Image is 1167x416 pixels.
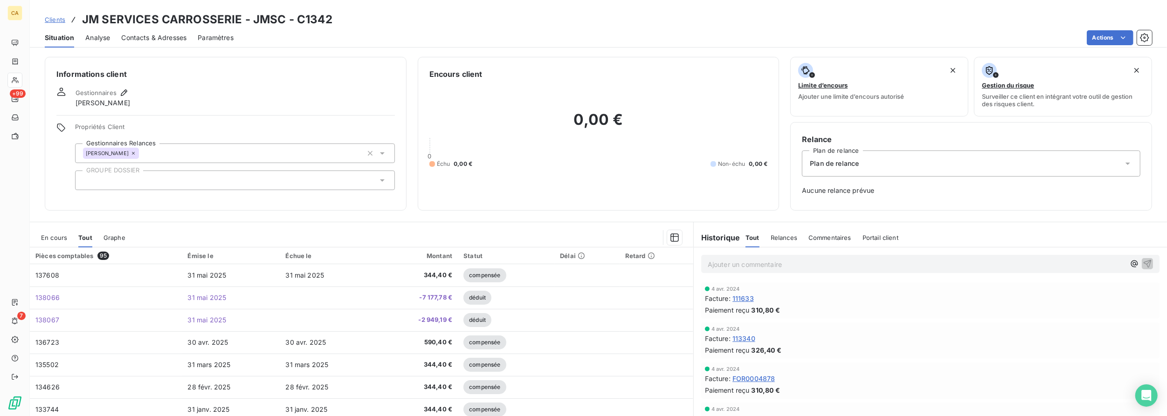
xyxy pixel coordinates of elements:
div: Délai [560,252,614,259]
span: -7 177,78 € [383,293,453,302]
span: Ajouter une limite d’encours autorisé [798,93,904,100]
h6: Informations client [56,68,395,80]
span: Tout [78,234,92,241]
span: 31 mai 2025 [188,271,227,279]
div: Échue le [286,252,372,259]
span: 138067 [35,316,59,324]
span: 7 [17,312,26,320]
span: 590,40 € [383,338,453,347]
span: 310,80 € [752,305,780,315]
span: 95 [97,252,109,260]
div: Montant [383,252,453,259]
span: 4 avr. 2024 [711,366,740,372]
div: CA [7,6,22,20]
span: 137608 [35,271,59,279]
span: -2 949,19 € [383,315,453,325]
span: Plan de relance [810,159,859,168]
span: 138066 [35,293,60,301]
button: Limite d’encoursAjouter une limite d’encours autorisé [790,57,968,116]
span: 113340 [732,334,755,343]
span: En cours [41,234,67,241]
span: 4 avr. 2024 [711,326,740,332]
a: +99 [7,91,22,106]
a: Clients [45,15,65,24]
span: 31 mars 2025 [188,361,231,368]
span: compensée [463,358,506,372]
span: Échu [437,160,450,168]
span: Gestion du risque [982,82,1034,89]
div: Émise le [188,252,275,259]
span: déduit [463,313,491,327]
span: Surveiller ce client en intégrant votre outil de gestion des risques client. [982,93,1144,108]
span: [PERSON_NAME] [86,150,129,156]
span: Facture : [705,293,731,303]
span: 4 avr. 2024 [711,406,740,412]
span: Situation [45,33,74,42]
span: 0 [428,152,432,160]
span: Propriétés Client [75,123,395,136]
span: Tout [746,234,760,241]
div: Statut [463,252,549,259]
span: Paiement reçu [705,345,750,355]
h6: Historique [694,232,740,243]
div: Pièces comptables [35,252,177,260]
span: Facture : [705,374,731,383]
span: Relances [771,234,797,241]
h2: 0,00 € [429,110,768,138]
span: 31 janv. 2025 [188,405,230,413]
span: Paiement reçu [705,385,750,395]
span: Facture : [705,334,731,343]
span: Non-échu [718,160,745,168]
h6: Encours client [429,68,483,80]
span: 31 mai 2025 [188,293,227,301]
span: 326,40 € [752,345,781,355]
span: déduit [463,291,491,305]
span: 344,40 € [383,405,453,414]
span: 310,80 € [752,385,780,395]
span: compensée [463,335,506,349]
span: Gestionnaires [76,89,117,96]
img: Logo LeanPay [7,396,22,410]
span: compensée [463,380,506,394]
span: 111633 [732,293,754,303]
span: 28 févr. 2025 [286,383,329,391]
span: Graphe [104,234,125,241]
span: 4 avr. 2024 [711,286,740,292]
span: 28 févr. 2025 [188,383,231,391]
span: 135502 [35,361,59,368]
span: 0,00 € [749,160,767,168]
span: Limite d’encours [798,82,848,89]
span: Paramètres [198,33,234,42]
span: compensée [463,268,506,282]
div: Open Intercom Messenger [1135,384,1158,407]
span: 0,00 € [454,160,472,168]
span: Analyse [85,33,110,42]
span: Aucune relance prévue [802,186,1140,195]
span: Contacts & Adresses [121,33,186,42]
input: Ajouter une valeur [83,176,90,184]
h6: Relance [802,134,1140,145]
span: 31 mai 2025 [286,271,325,279]
input: Ajouter une valeur [139,149,146,157]
button: Gestion du risqueSurveiller ce client en intégrant votre outil de gestion des risques client. [974,57,1152,116]
span: Portail client [863,234,898,241]
span: 136723 [35,338,59,346]
span: Commentaires [808,234,851,241]
h3: JM SERVICES CARROSSERIE - JMSC - C1342 [82,11,332,28]
span: 344,40 € [383,382,453,392]
span: 134626 [35,383,60,391]
span: [PERSON_NAME] [76,98,130,108]
div: Retard [625,252,688,259]
span: 30 avr. 2025 [286,338,326,346]
span: 344,40 € [383,360,453,369]
span: 31 mars 2025 [286,361,329,368]
span: Clients [45,16,65,23]
span: +99 [10,89,26,98]
span: FOR0004878 [732,374,775,383]
span: 133744 [35,405,59,413]
span: Paiement reçu [705,305,750,315]
span: 344,40 € [383,271,453,280]
span: 31 mai 2025 [188,316,227,324]
span: 31 janv. 2025 [286,405,328,413]
span: 30 avr. 2025 [188,338,228,346]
